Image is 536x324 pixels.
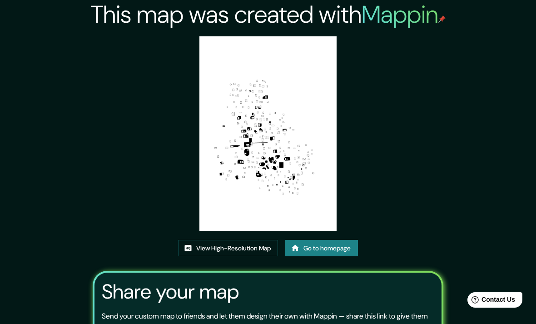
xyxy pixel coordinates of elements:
[102,280,239,304] h3: Share your map
[199,36,337,231] img: created-map
[455,289,526,314] iframe: Help widget launcher
[438,15,446,23] img: mappin-pin
[285,240,358,257] a: Go to homepage
[178,240,278,257] a: View High-Resolution Map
